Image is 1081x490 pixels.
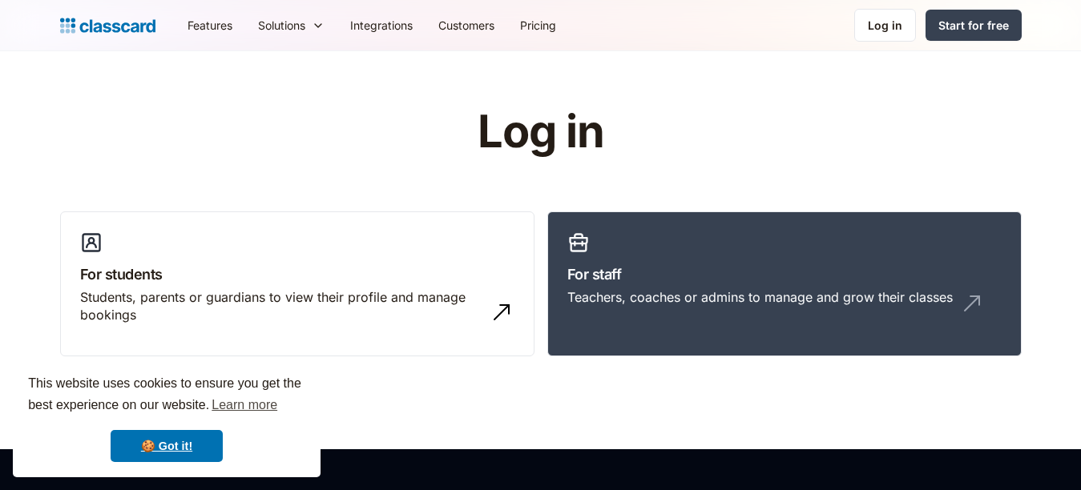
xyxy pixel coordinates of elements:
[28,374,305,417] span: This website uses cookies to ensure you get the best experience on our website.
[80,263,514,285] h3: For students
[426,7,507,43] a: Customers
[567,263,1002,285] h3: For staff
[111,430,223,462] a: dismiss cookie message
[80,288,482,324] div: Students, parents or guardians to view their profile and manage bookings
[567,288,953,306] div: Teachers, coaches or admins to manage and grow their classes
[547,211,1022,357] a: For staffTeachers, coaches or admins to manage and grow their classes
[507,7,569,43] a: Pricing
[337,7,426,43] a: Integrations
[926,10,1022,41] a: Start for free
[868,17,902,34] div: Log in
[854,9,916,42] a: Log in
[209,393,280,417] a: learn more about cookies
[245,7,337,43] div: Solutions
[938,17,1009,34] div: Start for free
[258,17,305,34] div: Solutions
[60,14,155,37] a: Logo
[60,211,534,357] a: For studentsStudents, parents or guardians to view their profile and manage bookings
[175,7,245,43] a: Features
[286,107,795,157] h1: Log in
[13,359,321,477] div: cookieconsent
